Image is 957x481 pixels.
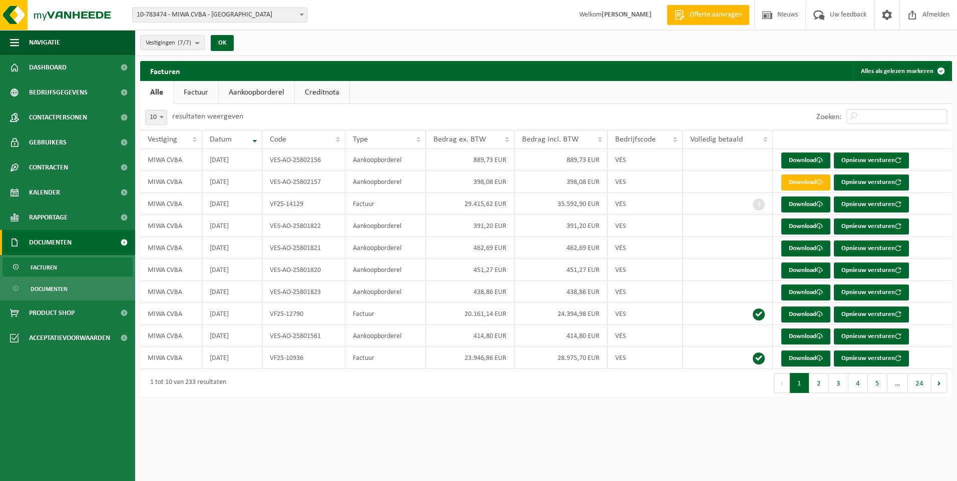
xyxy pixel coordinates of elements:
td: 28.975,70 EUR [515,347,608,369]
a: Alle [140,81,173,104]
td: Aankoopborderel [345,325,426,347]
button: Next [931,373,947,393]
span: 10 [145,110,167,125]
td: VES [608,149,683,171]
td: VF25-10936 [262,347,346,369]
a: Offerte aanvragen [667,5,749,25]
td: VES [608,347,683,369]
button: Alles als gelezen markeren [853,61,951,81]
td: [DATE] [202,149,262,171]
a: Creditnota [295,81,349,104]
td: VF25-14129 [262,193,346,215]
td: [DATE] [202,259,262,281]
td: VES [608,193,683,215]
td: 462,69 EUR [426,237,515,259]
td: 23.946,86 EUR [426,347,515,369]
span: Product Shop [29,300,75,325]
span: … [887,373,908,393]
td: 414,80 EUR [515,325,608,347]
a: Download [781,218,830,234]
td: 29.415,62 EUR [426,193,515,215]
strong: [PERSON_NAME] [602,11,652,18]
td: MIWA CVBA [140,281,202,303]
span: Kalender [29,180,60,205]
label: Zoeken: [816,113,841,121]
td: MIWA CVBA [140,149,202,171]
button: Opnieuw versturen [834,174,909,190]
button: Opnieuw versturen [834,152,909,168]
td: VES [608,259,683,281]
span: Vestigingen [146,35,191,50]
td: VF25-12790 [262,303,346,325]
td: VES [608,303,683,325]
a: Download [781,350,830,366]
td: 438,86 EUR [515,281,608,303]
td: 451,27 EUR [426,259,515,281]
td: VES-AO-25802156 [262,149,346,171]
td: Aankoopborderel [345,259,426,281]
a: Download [781,196,830,212]
td: 398,08 EUR [426,171,515,193]
span: Bedrag incl. BTW [522,135,579,143]
td: MIWA CVBA [140,347,202,369]
span: 10-783474 - MIWA CVBA - SINT-NIKLAAS [132,7,307,22]
td: MIWA CVBA [140,237,202,259]
span: Bedrijfsgegevens [29,80,88,105]
td: [DATE] [202,303,262,325]
td: MIWA CVBA [140,325,202,347]
td: [DATE] [202,281,262,303]
td: MIWA CVBA [140,259,202,281]
span: Documenten [31,279,68,298]
a: Facturen [3,257,133,276]
label: resultaten weergeven [172,112,243,120]
td: MIWA CVBA [140,193,202,215]
td: 451,27 EUR [515,259,608,281]
span: 10 [146,110,167,124]
td: Aankoopborderel [345,215,426,237]
td: Aankoopborderel [345,171,426,193]
td: VES [608,237,683,259]
span: Type [353,135,368,143]
td: 438,86 EUR [426,281,515,303]
a: Download [781,240,830,256]
button: Opnieuw versturen [834,328,909,344]
a: Aankoopborderel [219,81,294,104]
td: VES [608,281,683,303]
div: 1 tot 10 van 233 resultaten [145,374,226,392]
a: Download [781,174,830,190]
button: Opnieuw versturen [834,262,909,278]
td: [DATE] [202,193,262,215]
button: Previous [774,373,790,393]
td: [DATE] [202,237,262,259]
a: Download [781,152,830,168]
span: Datum [210,135,232,143]
span: Acceptatievoorwaarden [29,325,110,350]
span: Offerte aanvragen [687,10,744,20]
span: Gebruikers [29,130,67,155]
td: Factuur [345,303,426,325]
td: [DATE] [202,347,262,369]
span: Bedrag ex. BTW [433,135,486,143]
td: 462,69 EUR [515,237,608,259]
button: Opnieuw versturen [834,284,909,300]
h2: Facturen [140,61,190,80]
span: Facturen [31,258,57,277]
span: Contactpersonen [29,105,87,130]
button: 5 [868,373,887,393]
td: 414,80 EUR [426,325,515,347]
td: Factuur [345,193,426,215]
td: MIWA CVBA [140,171,202,193]
td: [DATE] [202,215,262,237]
td: [DATE] [202,325,262,347]
button: Opnieuw versturen [834,306,909,322]
td: 889,73 EUR [515,149,608,171]
span: Rapportage [29,205,68,230]
button: 3 [829,373,848,393]
button: 24 [908,373,931,393]
button: 2 [809,373,829,393]
td: VES-AO-25801821 [262,237,346,259]
span: Contracten [29,155,68,180]
span: Bedrijfscode [615,135,656,143]
td: MIWA CVBA [140,215,202,237]
count: (7/7) [178,39,191,46]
